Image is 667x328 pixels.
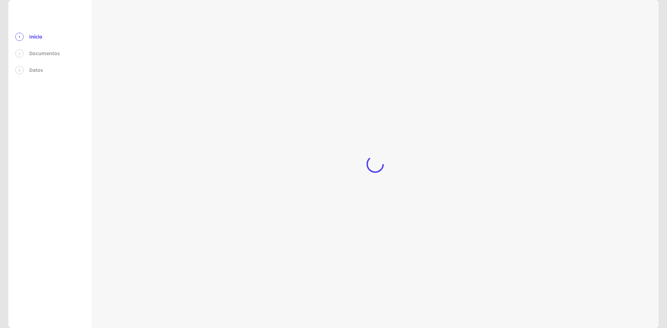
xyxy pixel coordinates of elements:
p: Documentos [29,50,60,57]
div: 1 [15,33,24,41]
p: Datos [29,67,43,74]
div: 2 [15,49,24,58]
p: Inicio [29,33,42,40]
div: 3 [15,66,24,74]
